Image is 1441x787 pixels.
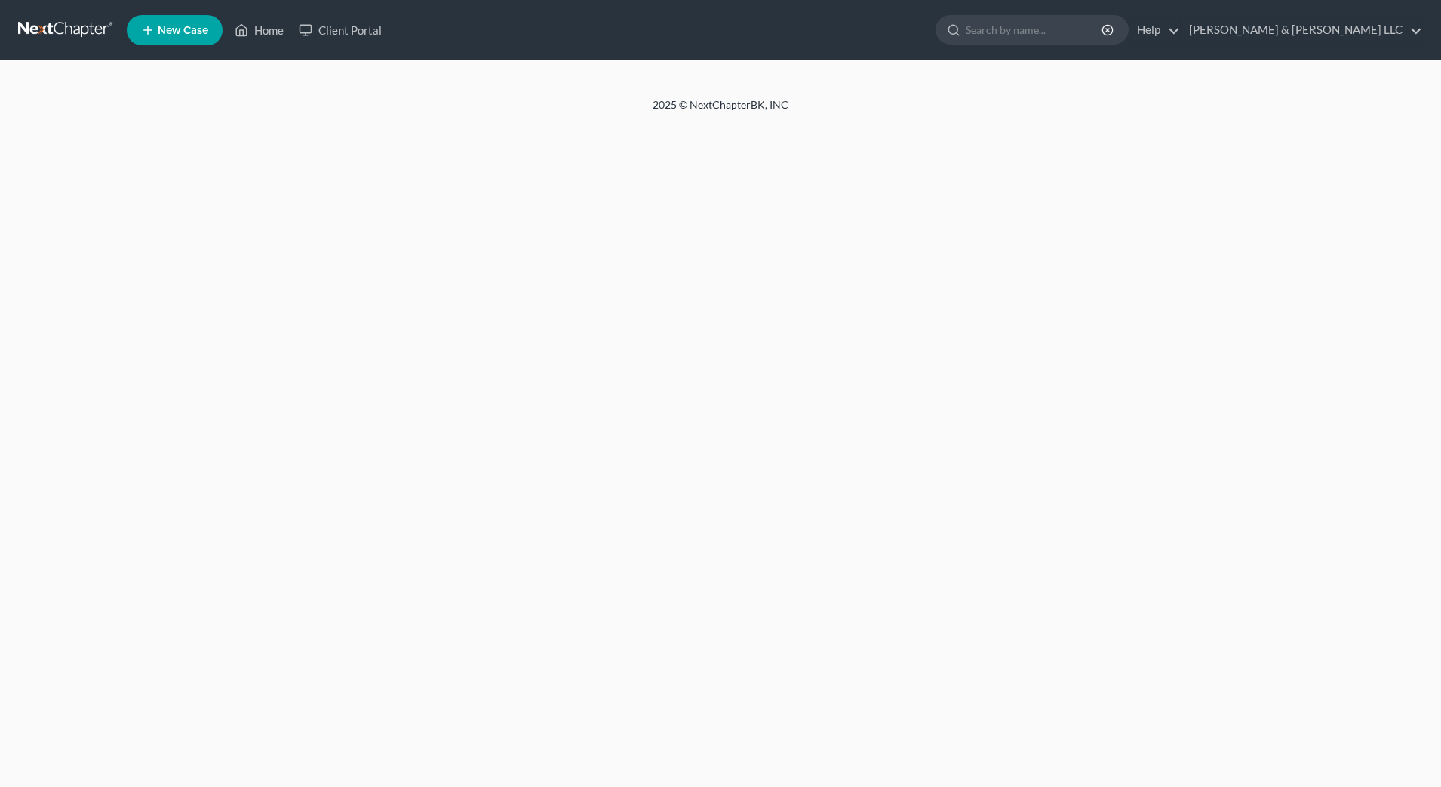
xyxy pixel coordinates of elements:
input: Search by name... [966,16,1104,44]
a: Help [1129,17,1180,44]
div: 2025 © NextChapterBK, INC [290,97,1151,125]
a: Client Portal [291,17,389,44]
a: [PERSON_NAME] & [PERSON_NAME] LLC [1181,17,1422,44]
a: Home [227,17,291,44]
span: New Case [158,25,208,36]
